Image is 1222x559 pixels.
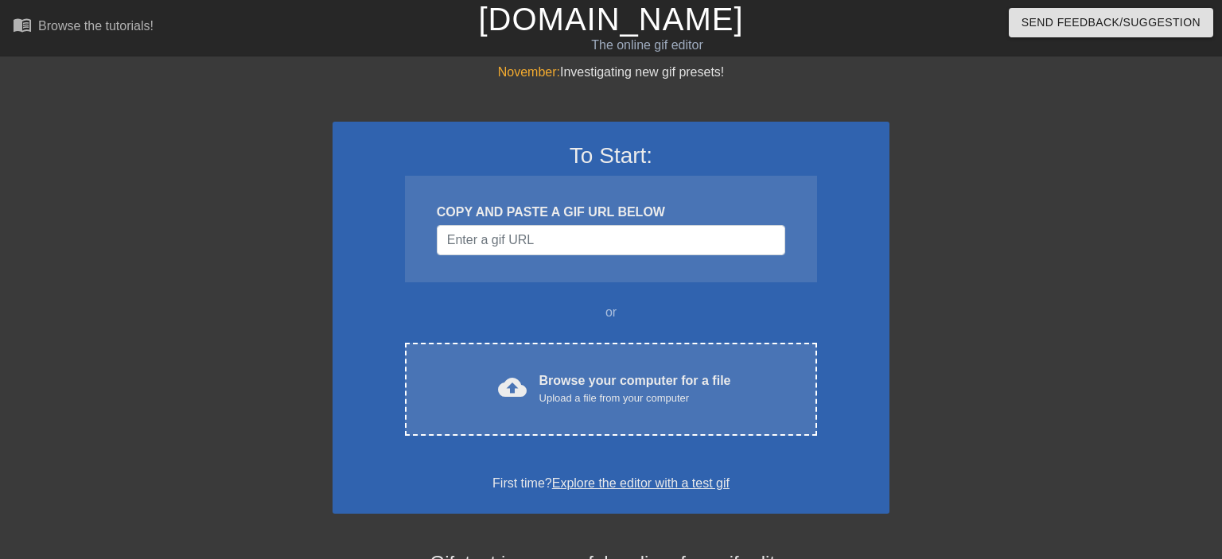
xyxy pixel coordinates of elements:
[38,19,154,33] div: Browse the tutorials!
[1022,13,1201,33] span: Send Feedback/Suggestion
[437,225,785,255] input: Username
[539,390,731,406] div: Upload a file from your computer
[374,303,848,322] div: or
[13,15,32,34] span: menu_book
[1009,8,1213,37] button: Send Feedback/Suggestion
[552,476,730,490] a: Explore the editor with a test gif
[498,373,527,402] span: cloud_upload
[353,474,869,493] div: First time?
[437,203,785,222] div: COPY AND PASTE A GIF URL BELOW
[539,371,731,406] div: Browse your computer for a file
[333,63,889,82] div: Investigating new gif presets!
[478,2,743,37] a: [DOMAIN_NAME]
[353,142,869,169] h3: To Start:
[498,65,560,79] span: November:
[415,36,879,55] div: The online gif editor
[13,15,154,40] a: Browse the tutorials!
